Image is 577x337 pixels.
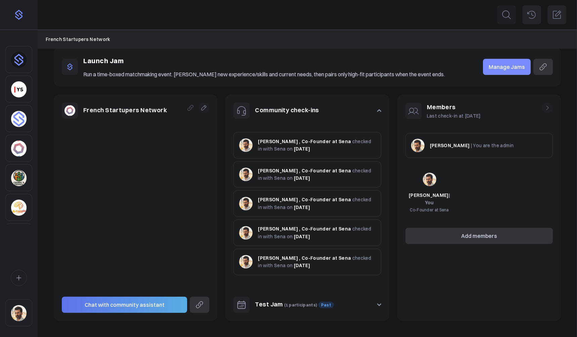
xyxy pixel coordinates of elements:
p: Last check-in at [DATE] [427,112,481,120]
span: [DATE] [294,175,310,181]
img: dhnou9yomun9587rl8johsq6w6vr [11,51,27,68]
span: [PERSON_NAME] , Co-Founder at Sena [258,226,351,232]
h1: Members [427,102,481,112]
span: [PERSON_NAME] [430,142,470,149]
img: 61d6c3411a19c558e8367cb564fe3fe14d41f750.jpg [239,255,253,268]
img: purple-logo-18f04229334c5639164ff563510a1dba46e1211543e89c7069427642f6c28bac.png [13,9,24,20]
button: Community check-ins [225,94,389,127]
img: 61d6c3411a19c558e8367cb564fe3fe14d41f750.jpg [239,138,253,152]
img: sqr4epb0z8e5jm577i6jxqftq3ng [423,173,436,186]
button: Test Jam (1 participants) Past [225,289,389,321]
button: [PERSON_NAME] , Co-Founder at Sena checked in with Sena on [DATE] [233,190,381,217]
img: 4sptar4mobdn0q43dsu7jy32kx6j [11,111,27,127]
img: yorkseed.co [11,81,27,97]
span: (1 participants) [284,302,317,307]
span: [DATE] [294,262,310,268]
h1: French Startupers Network [83,106,167,115]
span: Past [318,302,334,308]
button: [PERSON_NAME] , Co-Founder at Sena checked in with Sena on [DATE] [233,249,381,275]
a: French Startupers Network [46,36,110,43]
span: [PERSON_NAME] , Co-Founder at Sena [258,255,351,261]
span: [DATE] [294,146,310,152]
span: [PERSON_NAME] , Co-Founder at Sena [258,138,351,144]
span: Co-Founder at Sena [410,207,449,212]
img: 61d6c3411a19c558e8367cb564fe3fe14d41f750.jpg [239,168,253,181]
img: sqr4epb0z8e5jm577i6jxqftq3ng [411,139,425,152]
button: Add members [405,228,553,244]
p: Run a time-boxed matchmaking event. [PERSON_NAME] new experience/skills and current needs, then p... [83,70,445,78]
img: 61d6c3411a19c558e8367cb564fe3fe14d41f750.jpg [239,226,253,240]
span: [PERSON_NAME] , Co-Founder at Sena [258,197,351,203]
img: 2jp1kfh9ib76c04m8niqu4f45e0u [11,199,27,215]
img: 4hc3xb4og75h35779zhp6duy5ffo [11,140,27,156]
span: | You are the admin [471,142,514,149]
span: [DATE] [294,204,310,210]
img: 4hc3xb4og75h35779zhp6duy5ffo [64,105,75,116]
p: Launch Jam [83,55,445,66]
a: Manage Jams [483,59,531,75]
span: [PERSON_NAME] , Co-Founder at Sena [258,168,351,174]
img: 61d6c3411a19c558e8367cb564fe3fe14d41f750.jpg [239,197,253,210]
span: checked in with Sena on [258,197,371,210]
button: [PERSON_NAME] , Co-Founder at Sena checked in with Sena on [DATE] [233,161,381,188]
a: Community check-ins [255,106,319,114]
a: Test Jam [255,300,283,308]
button: Chat with community assistant [62,297,187,313]
nav: Breadcrumb [46,36,569,43]
span: [PERSON_NAME] [409,192,450,206]
span: [DATE] [294,234,310,240]
img: 3pj2efuqyeig3cua8agrd6atck9r [11,170,27,186]
span: checked in with Sena on [258,226,371,239]
img: sqr4epb0z8e5jm577i6jxqftq3ng [11,305,27,321]
button: [PERSON_NAME] , Co-Founder at Sena checked in with Sena on [DATE] [233,132,381,159]
button: [PERSON_NAME] , Co-Founder at Sena checked in with Sena on [DATE] [233,219,381,246]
